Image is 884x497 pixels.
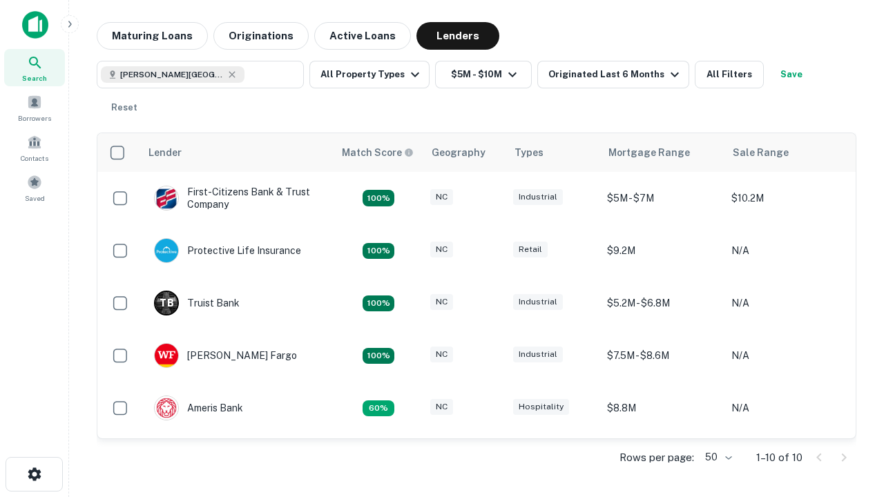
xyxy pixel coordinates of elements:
[155,239,178,262] img: picture
[600,172,724,224] td: $5M - $7M
[363,400,394,417] div: Matching Properties: 1, hasApolloMatch: undefined
[213,22,309,50] button: Originations
[600,434,724,487] td: $9.2M
[314,22,411,50] button: Active Loans
[430,399,453,415] div: NC
[363,190,394,206] div: Matching Properties: 2, hasApolloMatch: undefined
[430,347,453,362] div: NC
[513,399,569,415] div: Hospitality
[513,294,563,310] div: Industrial
[769,61,814,88] button: Save your search to get updates of matches that match your search criteria.
[363,243,394,260] div: Matching Properties: 2, hasApolloMatch: undefined
[513,189,563,205] div: Industrial
[363,348,394,364] div: Matching Properties: 2, hasApolloMatch: undefined
[430,294,453,310] div: NC
[756,449,803,466] p: 1–10 of 10
[18,113,51,124] span: Borrowers
[600,224,724,277] td: $9.2M
[600,382,724,434] td: $8.8M
[600,277,724,329] td: $5.2M - $6.8M
[334,133,423,172] th: Capitalize uses an advanced AI algorithm to match your search with the best lender. The match sco...
[695,61,764,88] button: All Filters
[608,144,690,161] div: Mortgage Range
[148,144,182,161] div: Lender
[342,145,414,160] div: Capitalize uses an advanced AI algorithm to match your search with the best lender. The match sco...
[506,133,600,172] th: Types
[4,169,65,206] a: Saved
[155,344,178,367] img: picture
[154,343,297,368] div: [PERSON_NAME] Fargo
[309,61,430,88] button: All Property Types
[155,396,178,420] img: picture
[97,22,208,50] button: Maturing Loans
[140,133,334,172] th: Lender
[342,145,411,160] h6: Match Score
[160,296,173,311] p: T B
[600,133,724,172] th: Mortgage Range
[154,186,320,211] div: First-citizens Bank & Trust Company
[600,329,724,382] td: $7.5M - $8.6M
[700,447,734,467] div: 50
[548,66,683,83] div: Originated Last 6 Months
[724,172,849,224] td: $10.2M
[120,68,224,81] span: [PERSON_NAME][GEOGRAPHIC_DATA], [GEOGRAPHIC_DATA]
[619,449,694,466] p: Rows per page:
[154,238,301,263] div: Protective Life Insurance
[724,224,849,277] td: N/A
[724,382,849,434] td: N/A
[154,396,243,420] div: Ameris Bank
[102,94,146,121] button: Reset
[724,434,849,487] td: N/A
[416,22,499,50] button: Lenders
[21,153,48,164] span: Contacts
[22,11,48,39] img: capitalize-icon.png
[435,61,532,88] button: $5M - $10M
[155,186,178,210] img: picture
[815,342,884,409] iframe: Chat Widget
[4,49,65,86] a: Search
[513,347,563,362] div: Industrial
[22,72,47,84] span: Search
[363,295,394,312] div: Matching Properties: 3, hasApolloMatch: undefined
[25,193,45,204] span: Saved
[724,133,849,172] th: Sale Range
[423,133,506,172] th: Geography
[515,144,544,161] div: Types
[513,242,548,257] div: Retail
[4,129,65,166] a: Contacts
[733,144,789,161] div: Sale Range
[724,329,849,382] td: N/A
[724,277,849,329] td: N/A
[4,89,65,126] a: Borrowers
[432,144,486,161] div: Geography
[430,189,453,205] div: NC
[430,242,453,257] div: NC
[154,291,240,315] div: Truist Bank
[537,61,689,88] button: Originated Last 6 Months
